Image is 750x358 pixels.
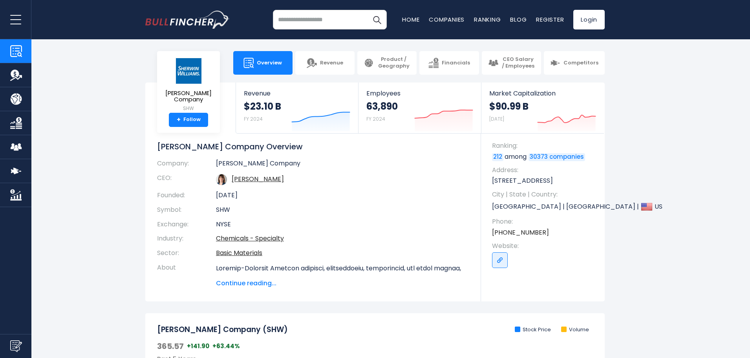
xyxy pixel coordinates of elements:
th: Sector: [157,246,216,261]
a: Product / Geography [357,51,417,75]
a: Employees 63,890 FY 2024 [359,83,481,133]
a: Ranking [474,15,501,24]
strong: 63,890 [366,100,398,112]
th: Industry: [157,231,216,246]
button: Search [367,10,387,29]
img: heidi-petz.jpg [216,174,227,185]
img: bullfincher logo [145,11,230,29]
span: CEO Salary / Employees [501,56,535,70]
p: [STREET_ADDRESS] [492,176,597,185]
strong: + [177,116,181,123]
span: [PERSON_NAME] Company [163,90,214,103]
th: Symbol: [157,203,216,217]
small: FY 2024 [366,116,385,122]
span: Overview [257,60,282,66]
span: Market Capitalization [489,90,596,97]
span: Address: [492,166,597,174]
h2: [PERSON_NAME] Company (SHW) [157,325,288,335]
a: Login [573,10,605,29]
a: Go to link [492,252,508,268]
h1: [PERSON_NAME] Company Overview [157,141,469,152]
a: Register [536,15,564,24]
span: Continue reading... [216,279,469,288]
span: 365.57 [157,341,184,351]
span: Product / Geography [377,56,410,70]
span: Competitors [563,60,598,66]
th: Company: [157,160,216,171]
a: Home [402,15,419,24]
a: [PERSON_NAME] Company SHW [163,57,214,113]
span: Revenue [320,60,343,66]
p: [GEOGRAPHIC_DATA] | [GEOGRAPHIC_DATA] | US [492,201,597,213]
span: Ranking: [492,141,597,150]
a: Revenue [295,51,355,75]
a: Revenue $23.10 B FY 2024 [236,83,358,133]
small: [DATE] [489,116,504,122]
a: Financials [419,51,479,75]
th: Exchange: [157,217,216,232]
span: Website: [492,242,597,250]
th: About [157,261,216,288]
a: 212 [492,153,503,161]
span: City | State | Country: [492,190,597,199]
a: Overview [233,51,293,75]
th: Founded: [157,188,216,203]
a: +Follow [169,113,208,127]
strong: $90.99 B [489,100,529,112]
a: Competitors [544,51,605,75]
a: Basic Materials [216,248,262,257]
a: ceo [232,174,284,184]
td: [PERSON_NAME] Company [216,160,469,171]
small: FY 2024 [244,116,263,122]
li: Volume [561,327,589,333]
td: NYSE [216,217,469,232]
a: Market Capitalization $90.99 B [DATE] [481,83,604,133]
strong: $23.10 B [244,100,281,112]
span: +141.90 [187,342,209,350]
td: SHW [216,203,469,217]
span: +63.44% [212,342,240,350]
small: SHW [163,105,214,112]
a: Chemicals - Specialty [216,234,284,243]
a: Go to homepage [145,11,230,29]
a: 30373 companies [529,153,585,161]
th: CEO: [157,171,216,188]
a: [PHONE_NUMBER] [492,228,549,237]
span: Revenue [244,90,350,97]
a: CEO Salary / Employees [482,51,541,75]
a: Blog [510,15,527,24]
a: Companies [429,15,465,24]
td: [DATE] [216,188,469,203]
span: Employees [366,90,473,97]
li: Stock Price [515,327,551,333]
span: Financials [442,60,470,66]
p: among [492,152,597,161]
span: Phone: [492,217,597,226]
